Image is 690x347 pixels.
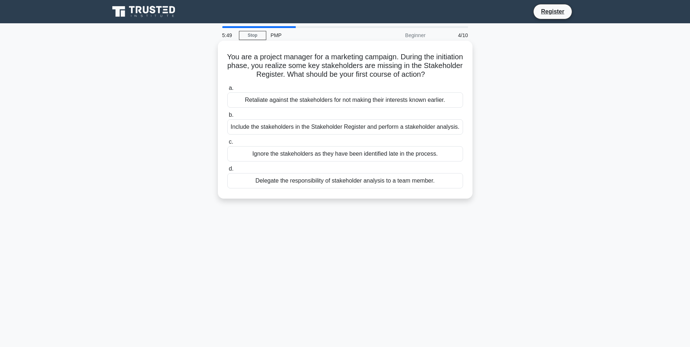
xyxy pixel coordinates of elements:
[227,92,463,108] div: Retaliate against the stakeholders for not making their interests known earlier.
[229,139,233,145] span: c.
[537,7,569,16] a: Register
[227,119,463,135] div: Include the stakeholders in the Stakeholder Register and perform a stakeholder analysis.
[227,52,464,79] h5: You are a project manager for a marketing campaign. During the initiation phase, you realize some...
[430,28,472,43] div: 4/10
[229,112,234,118] span: b.
[227,146,463,161] div: Ignore the stakeholders as they have been identified late in the process.
[229,85,234,91] span: a.
[218,28,239,43] div: 5:49
[227,173,463,188] div: Delegate the responsibility of stakeholder analysis to a team member.
[266,28,366,43] div: PMP
[239,31,266,40] a: Stop
[229,165,234,172] span: d.
[366,28,430,43] div: Beginner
